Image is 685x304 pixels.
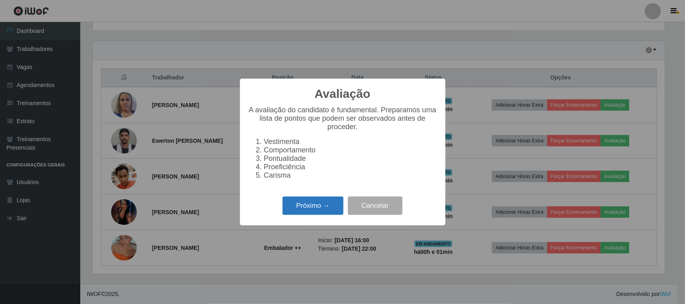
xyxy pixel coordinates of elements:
[264,154,437,163] li: Pontualidade
[264,171,437,180] li: Carisma
[283,197,344,215] button: Próximo →
[264,146,437,154] li: Comportamento
[315,87,370,101] h2: Avaliação
[348,197,402,215] button: Cancelar
[264,163,437,171] li: Proeficiência
[264,138,437,146] li: Vestimenta
[248,106,437,131] p: A avaliação do candidato é fundamental. Preparamos uma lista de pontos que podem ser observados a...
